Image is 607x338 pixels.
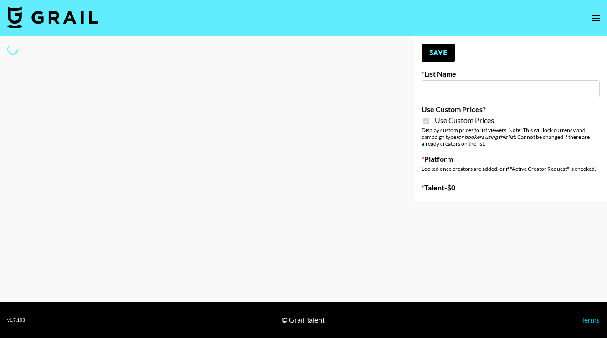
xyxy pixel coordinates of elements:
div: Display custom prices to list viewers. Note: This will lock currency and campaign type . Cannot b... [422,127,600,147]
button: open drawer [587,9,605,27]
label: Use Custom Prices? [422,105,600,114]
em: for bookers using this list [456,133,515,140]
div: v 1.7.103 [7,317,25,323]
label: List Name [422,69,600,78]
label: Talent - $ 0 [422,183,600,192]
span: Use Custom Prices [435,116,494,125]
button: Save [422,44,455,62]
div: Locked once creators are added, or if "Active Creator Request" is checked. [422,165,600,172]
a: Terms [581,315,600,324]
label: Platform [422,154,600,164]
div: © Grail Talent [282,315,325,324]
img: Grail Talent [7,6,98,28]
